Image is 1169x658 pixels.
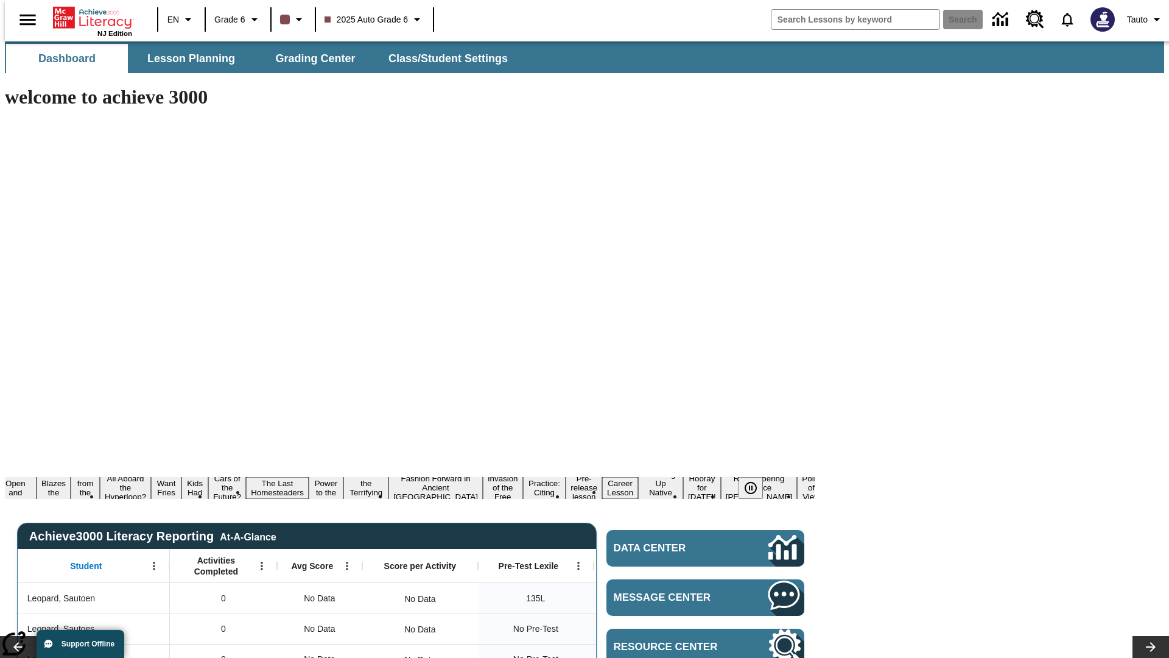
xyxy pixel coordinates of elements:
[638,468,683,508] button: Slide 17 Cooking Up Native Traditions
[379,44,518,73] button: Class/Student Settings
[985,3,1019,37] a: Data Center
[151,459,181,517] button: Slide 6 Do You Want Fries With That?
[170,583,277,614] div: 0, Leopard, Sautoen
[97,30,132,37] span: NJ Edition
[343,468,388,508] button: Slide 11 Attack of the Terrifying Tomatoes
[388,472,483,503] button: Slide 12 Fashion Forward in Ancient Rome
[37,468,71,508] button: Slide 3 Hiker Blazes the Trail
[614,542,728,554] span: Data Center
[309,468,344,508] button: Slide 10 Solar Power to the People
[170,614,277,644] div: 0, Leopard, Sautoes
[614,592,732,604] span: Message Center
[27,623,95,635] span: Leopard, Sautoes
[162,9,201,30] button: Language: EN, Select a language
[209,9,267,30] button: Grade: Grade 6, Select a grade
[1019,3,1051,36] a: Resource Center, Will open in new tab
[499,561,559,571] span: Pre-Test Lexile
[221,592,226,605] span: 0
[338,557,356,575] button: Open Menu
[5,44,519,73] div: SubNavbar
[246,477,309,499] button: Slide 9 The Last Homesteaders
[10,2,46,38] button: Open side menu
[29,529,276,543] span: Achieve3000 Literacy Reporting
[1083,4,1122,35] button: Select a new avatar
[275,9,311,30] button: Class color is dark brown. Change class color
[526,592,545,605] span: 135 Lexile, Leopard, Sautoen
[483,463,523,512] button: Slide 13 The Invasion of the Free CD
[220,529,276,543] div: At-A-Glance
[1122,9,1169,30] button: Profile/Settings
[6,44,128,73] button: Dashboard
[277,614,362,644] div: No Data, Leopard, Sautoes
[145,557,163,575] button: Open Menu
[71,468,100,508] button: Slide 4 Back from the Deep
[70,561,102,571] span: Student
[214,13,245,26] span: Grade 6
[721,472,798,503] button: Slide 19 Remembering Justice O'Connor
[797,472,825,503] button: Slide 20 Point of View
[291,561,333,571] span: Avg Score
[398,617,441,642] div: No Data, Leopard, Sautoes
[1132,636,1169,658] button: Lesson carousel, Next
[398,587,441,611] div: No Data, Leopard, Sautoen
[739,477,775,499] div: Pause
[569,557,588,575] button: Open Menu
[320,9,430,30] button: Class: 2025 Auto Grade 6, Select your class
[277,583,362,614] div: No Data, Leopard, Sautoen
[221,623,226,635] span: 0
[5,41,1164,73] div: SubNavbar
[5,86,815,108] h1: welcome to achieve 3000
[255,44,376,73] button: Grading Center
[614,641,732,653] span: Resource Center
[176,555,256,577] span: Activities Completed
[606,530,804,567] a: Data Center
[167,13,179,26] span: EN
[53,5,132,30] a: Home
[208,472,246,503] button: Slide 8 Cars of the Future?
[325,13,409,26] span: 2025 Auto Grade 6
[298,586,341,611] span: No Data
[384,561,457,571] span: Score per Activity
[181,459,208,517] button: Slide 7 Dirty Jobs Kids Had To Do
[27,592,95,605] span: Leopard, Sautoen
[1090,7,1115,32] img: Avatar
[523,468,566,508] button: Slide 14 Mixed Practice: Citing Evidence
[147,52,235,66] span: Lesson Planning
[739,477,763,499] button: Pause
[130,44,252,73] button: Lesson Planning
[683,472,721,503] button: Slide 18 Hooray for Constitution Day!
[61,640,114,648] span: Support Offline
[37,630,124,658] button: Support Offline
[298,617,341,642] span: No Data
[388,52,508,66] span: Class/Student Settings
[1127,13,1148,26] span: Tauto
[513,623,558,635] span: No Pre-Test, Leopard, Sautoes
[100,472,151,503] button: Slide 5 All Aboard the Hyperloop?
[566,472,602,503] button: Slide 15 Pre-release lesson
[38,52,96,66] span: Dashboard
[275,52,355,66] span: Grading Center
[253,557,271,575] button: Open Menu
[606,579,804,616] a: Message Center
[771,10,939,29] input: search field
[602,477,638,499] button: Slide 16 Career Lesson
[1051,4,1083,35] a: Notifications
[53,4,132,37] div: Home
